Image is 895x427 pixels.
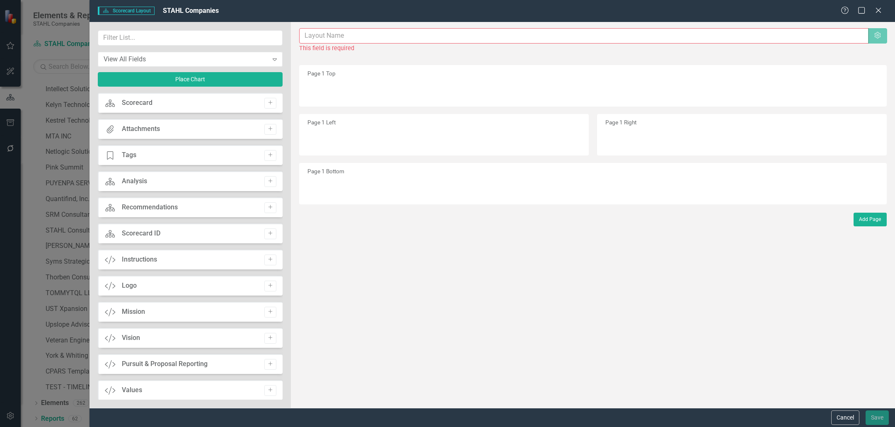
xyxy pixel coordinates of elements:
[104,54,268,64] div: View All Fields
[122,150,136,160] div: Tags
[163,7,219,15] span: STAHL Companies
[831,410,859,425] button: Cancel
[13,13,20,20] img: logo_orange.svg
[23,13,41,20] div: v 4.0.25
[122,307,145,317] div: Mission
[98,7,155,15] span: Scorecard Layout
[307,119,336,126] small: Page 1 Left
[98,30,283,46] input: Filter List...
[605,119,636,126] small: Page 1 Right
[122,124,160,134] div: Attachments
[13,22,20,28] img: website_grey.svg
[22,22,91,28] div: Domain: [DOMAIN_NAME]
[122,98,152,108] div: Scorecard
[299,44,887,53] div: This field is required
[122,255,157,264] div: Instructions
[122,281,137,291] div: Logo
[22,48,29,55] img: tab_domain_overview_orange.svg
[307,168,344,175] small: Page 1 Bottom
[92,49,140,54] div: Keywords by Traffic
[122,177,147,186] div: Analysis
[307,70,336,77] small: Page 1 Top
[31,49,74,54] div: Domain Overview
[122,386,142,395] div: Values
[82,48,89,55] img: tab_keywords_by_traffic_grey.svg
[866,410,889,425] button: Save
[98,72,283,87] button: Place Chart
[122,203,178,212] div: Recommendations
[122,333,140,343] div: Vision
[299,28,869,44] input: Layout Name
[122,229,160,238] div: Scorecard ID
[854,213,887,226] button: Add Page
[122,359,208,369] div: Pursuit & Proposal Reporting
